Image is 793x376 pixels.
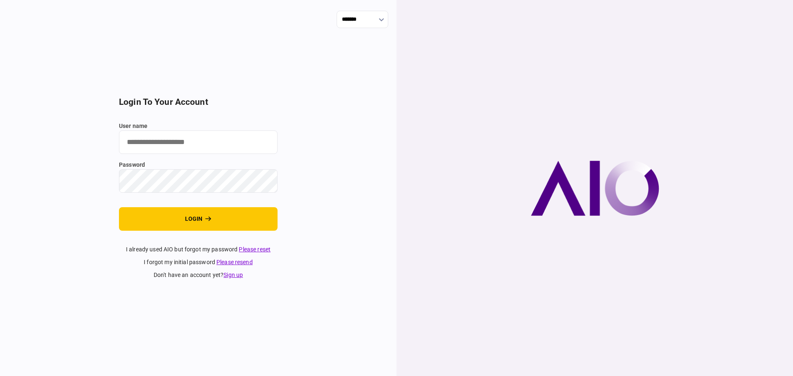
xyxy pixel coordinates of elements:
[119,130,278,154] input: user name
[119,161,278,169] label: password
[337,11,388,28] input: show language options
[119,271,278,279] div: don't have an account yet ?
[119,97,278,107] h2: login to your account
[119,258,278,267] div: I forgot my initial password
[223,272,243,278] a: Sign up
[216,259,253,265] a: Please resend
[119,169,278,193] input: password
[119,122,278,130] label: user name
[531,161,659,216] img: AIO company logo
[239,246,271,253] a: Please reset
[119,245,278,254] div: I already used AIO but forgot my password
[119,207,278,231] button: login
